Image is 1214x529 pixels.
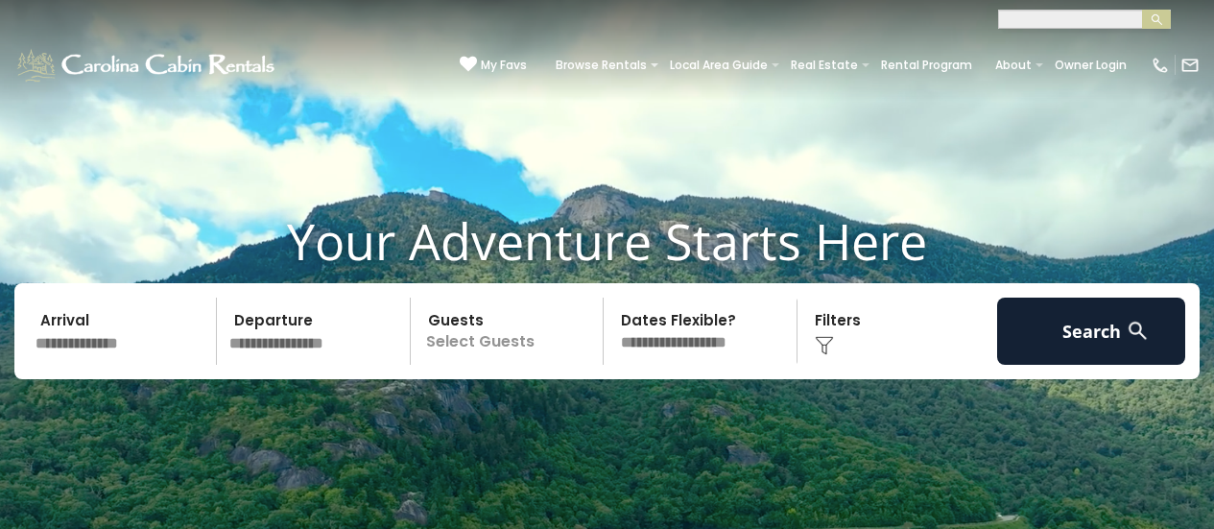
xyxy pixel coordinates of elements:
img: mail-regular-white.png [1180,56,1200,75]
a: My Favs [460,56,527,75]
a: Local Area Guide [660,52,777,79]
h1: Your Adventure Starts Here [14,211,1200,271]
button: Search [997,298,1185,365]
a: Real Estate [781,52,868,79]
a: About [986,52,1041,79]
a: Owner Login [1045,52,1136,79]
img: search-regular-white.png [1126,319,1150,343]
span: My Favs [481,57,527,74]
a: Browse Rentals [546,52,656,79]
p: Select Guests [417,298,604,365]
a: Rental Program [871,52,982,79]
img: phone-regular-white.png [1151,56,1170,75]
img: filter--v1.png [815,336,834,355]
img: White-1-1-2.png [14,46,280,84]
